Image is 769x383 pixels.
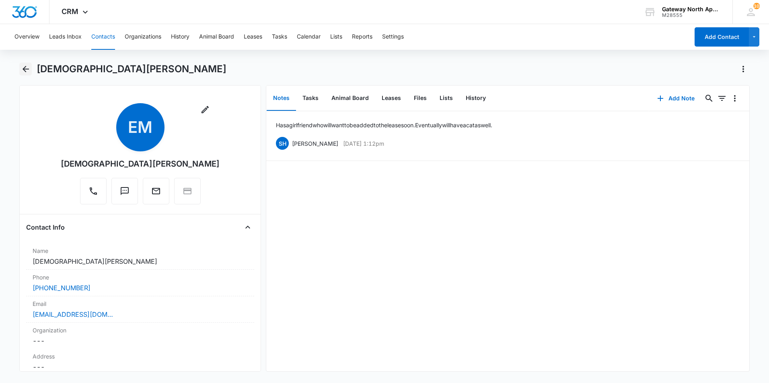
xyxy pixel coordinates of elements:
div: account name [662,6,721,12]
a: Text [111,190,138,197]
button: Actions [737,63,750,75]
a: Call [80,190,107,197]
dd: --- [33,336,248,346]
div: Address--- [26,349,254,375]
p: [DATE] 1:12pm [343,139,384,148]
div: Name[DEMOGRAPHIC_DATA][PERSON_NAME] [26,243,254,270]
button: Leases [244,24,262,50]
div: Phone[PHONE_NUMBER] [26,270,254,296]
button: Tasks [296,86,325,111]
button: Leads Inbox [49,24,82,50]
button: Animal Board [325,86,375,111]
button: Back [19,63,32,75]
label: Organization [33,326,248,334]
span: 10 [753,3,760,9]
div: account id [662,12,721,18]
button: Tasks [272,24,287,50]
div: Organization--- [26,323,254,349]
button: Call [80,178,107,204]
button: Add Contact [695,27,749,47]
button: Organizations [125,24,161,50]
p: Has a girlfriend who will want to be added to the lease soon. Eventually will have a cat as well. [276,121,492,129]
dd: [DEMOGRAPHIC_DATA][PERSON_NAME] [33,257,248,266]
a: Email [143,190,169,197]
button: Close [241,221,254,234]
button: Lists [330,24,342,50]
button: Settings [382,24,404,50]
button: Leases [375,86,407,111]
div: notifications count [753,3,760,9]
label: Email [33,299,248,308]
div: Email[EMAIL_ADDRESS][DOMAIN_NAME] [26,296,254,323]
button: Email [143,178,169,204]
label: Phone [33,273,248,281]
span: SH [276,137,289,150]
span: CRM [62,7,78,16]
label: Address [33,352,248,361]
label: Name [33,247,248,255]
button: Reports [352,24,372,50]
button: Filters [716,92,728,105]
button: Files [407,86,433,111]
button: Notes [267,86,296,111]
button: Overflow Menu [728,92,741,105]
button: Animal Board [199,24,234,50]
button: Lists [433,86,459,111]
h4: Contact Info [26,222,65,232]
button: Calendar [297,24,321,50]
span: EM [116,103,164,151]
button: Contacts [91,24,115,50]
h1: [DEMOGRAPHIC_DATA][PERSON_NAME] [37,63,226,75]
button: History [171,24,189,50]
button: History [459,86,492,111]
button: Text [111,178,138,204]
a: [EMAIL_ADDRESS][DOMAIN_NAME] [33,310,113,319]
button: Add Note [649,89,703,108]
button: Overview [14,24,39,50]
dd: --- [33,362,248,372]
a: [PHONE_NUMBER] [33,283,90,293]
button: Search... [703,92,716,105]
p: [PERSON_NAME] [292,139,338,148]
div: [DEMOGRAPHIC_DATA][PERSON_NAME] [61,158,220,170]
